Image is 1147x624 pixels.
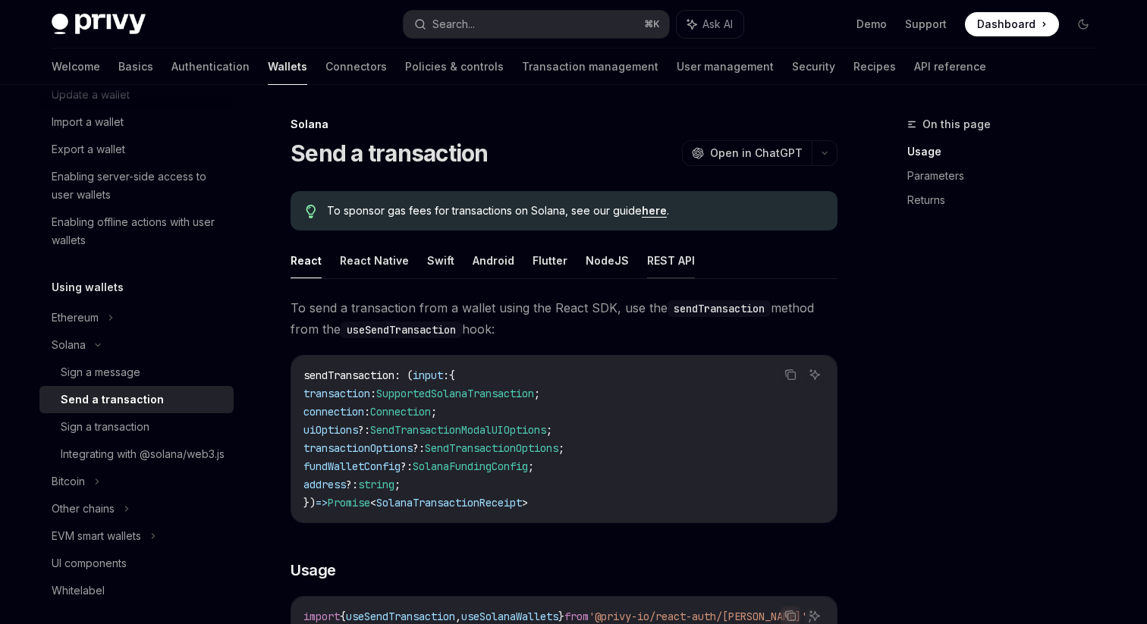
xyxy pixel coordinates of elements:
a: Connectors [325,49,387,85]
span: SolanaFundingConfig [413,459,528,473]
span: To send a transaction from a wallet using the React SDK, use the method from the hook: [291,297,837,340]
span: string [358,478,394,491]
span: Dashboard [977,17,1035,32]
button: Ask AI [805,365,825,384]
button: Search...⌘K [404,11,669,38]
a: Policies & controls [405,49,504,85]
button: NodeJS [586,243,629,278]
a: Export a wallet [39,136,234,163]
code: sendTransaction [668,300,771,317]
span: ; [528,459,534,473]
span: sendTransaction [303,368,394,382]
span: ; [558,441,564,455]
a: Usage [907,140,1108,164]
h5: Using wallets [52,278,124,296]
span: from [564,610,589,623]
span: useSendTransaction [346,610,455,623]
span: transactionOptions [303,441,413,455]
a: Import a wallet [39,108,234,136]
span: }) [303,496,316,510]
div: Other chains [52,500,115,518]
span: ; [394,478,401,491]
span: Connection [370,405,431,419]
a: Whitelabel [39,577,234,604]
a: Welcome [52,49,100,85]
span: SendTransactionOptions [425,441,558,455]
span: SolanaTransactionReceipt [376,496,522,510]
span: < [370,496,376,510]
div: Export a wallet [52,140,125,158]
span: SupportedSolanaTransaction [376,387,534,400]
div: Whitelabel [52,582,105,600]
span: connection [303,405,364,419]
svg: Tip [306,205,316,218]
span: { [449,368,455,382]
span: Open in ChatGPT [710,146,803,161]
span: : [370,387,376,400]
span: fundWalletConfig [303,459,401,473]
a: Transaction management [522,49,658,85]
span: address [303,478,346,491]
span: import [303,610,340,623]
span: { [340,610,346,623]
a: Security [792,49,835,85]
span: Promise [328,496,370,510]
button: Swift [427,243,454,278]
button: Open in ChatGPT [682,140,812,166]
div: Solana [291,117,837,132]
span: input [413,368,443,382]
div: Solana [52,336,86,354]
button: React [291,243,322,278]
div: Enabling server-side access to user wallets [52,168,225,204]
span: ; [534,387,540,400]
span: To sponsor gas fees for transactions on Solana, see our guide . [327,203,822,218]
span: > [522,496,528,510]
a: Send a transaction [39,386,234,413]
h1: Send a transaction [291,140,489,167]
span: : ( [394,368,413,382]
span: ?: [358,423,370,437]
span: ?: [413,441,425,455]
div: Integrating with @solana/web3.js [61,445,225,463]
div: Sign a message [61,363,140,381]
button: Ask AI [677,11,743,38]
code: useSendTransaction [341,321,462,338]
span: , [455,610,461,623]
a: API reference [914,49,986,85]
a: Basics [118,49,153,85]
a: Support [905,17,947,32]
button: REST API [647,243,695,278]
button: Toggle dark mode [1071,12,1095,36]
span: ?: [346,478,358,491]
a: Parameters [907,164,1108,188]
a: User management [677,49,774,85]
a: Enabling server-side access to user wallets [39,163,234,209]
span: useSolanaWallets [461,610,558,623]
a: Returns [907,188,1108,212]
button: Copy the contents from the code block [781,365,800,384]
button: Flutter [533,243,567,278]
a: Sign a message [39,359,234,386]
div: Ethereum [52,309,99,327]
div: Bitcoin [52,472,85,491]
a: Demo [856,17,887,32]
span: transaction [303,387,370,400]
span: uiOptions [303,423,358,437]
a: Authentication [171,49,250,85]
button: React Native [340,243,409,278]
div: Enabling offline actions with user wallets [52,213,225,249]
a: Sign a transaction [39,413,234,441]
span: Ask AI [702,17,733,32]
span: => [316,496,328,510]
a: here [642,204,667,218]
span: ; [431,405,437,419]
div: EVM smart wallets [52,527,141,545]
a: Dashboard [965,12,1059,36]
a: Recipes [853,49,896,85]
span: : [364,405,370,419]
div: Send a transaction [61,390,164,409]
div: Search... [432,15,475,33]
a: UI components [39,550,234,577]
div: Sign a transaction [61,418,149,436]
span: SendTransactionModalUIOptions [370,423,546,437]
